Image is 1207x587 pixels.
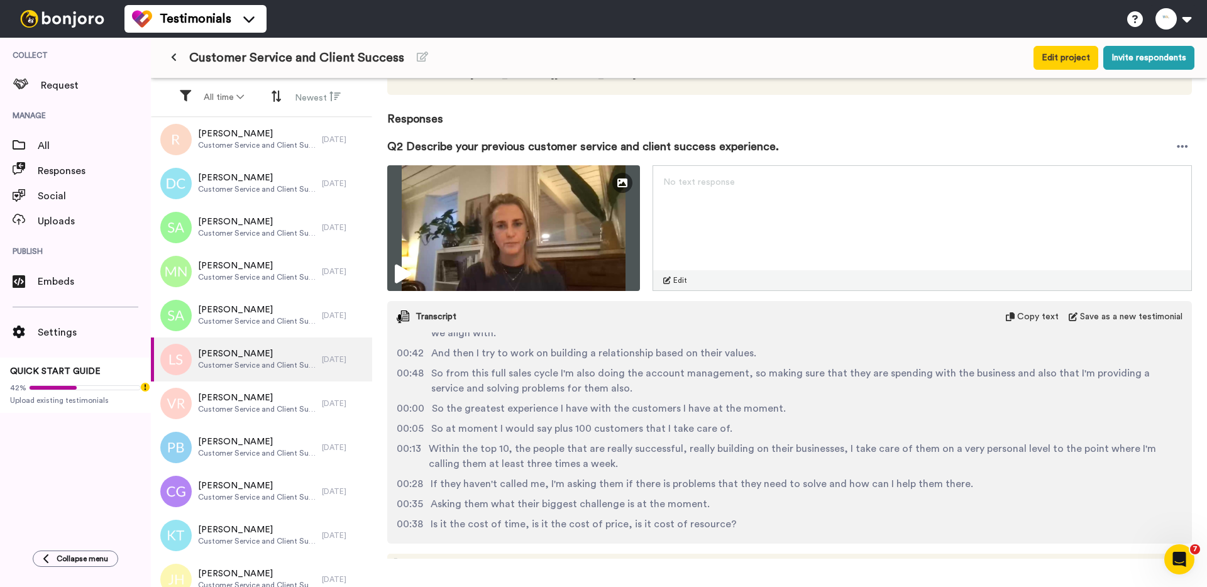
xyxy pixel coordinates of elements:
[397,517,423,532] span: 00:38
[198,392,316,404] span: [PERSON_NAME]
[151,293,372,337] a: [PERSON_NAME]Customer Service and Client Success[DATE]
[322,222,366,233] div: [DATE]
[160,10,231,28] span: Testimonials
[38,274,151,289] span: Embeds
[38,138,151,153] span: All
[160,300,192,331] img: sa.png
[322,178,366,189] div: [DATE]
[198,128,316,140] span: [PERSON_NAME]
[151,469,372,513] a: [PERSON_NAME]Customer Service and Client Success[DATE]
[431,496,710,512] span: Asking them what their biggest challenge is at the moment.
[673,275,687,285] span: Edit
[416,310,456,323] span: Transcript
[10,367,101,376] span: QUICK START GUIDE
[198,524,316,536] span: [PERSON_NAME]
[198,568,316,580] span: [PERSON_NAME]
[198,272,316,282] span: Customer Service and Client Success
[322,530,366,540] div: [DATE]
[322,442,366,453] div: [DATE]
[38,189,151,204] span: Social
[10,383,26,393] span: 42%
[198,304,316,316] span: [PERSON_NAME]
[1164,544,1194,574] iframe: Intercom live chat
[151,250,372,293] a: [PERSON_NAME]Customer Service and Client Success[DATE]
[198,448,316,458] span: Customer Service and Client Success
[198,260,316,272] span: [PERSON_NAME]
[198,140,316,150] span: Customer Service and Client Success
[397,496,423,512] span: 00:35
[151,425,372,469] a: [PERSON_NAME]Customer Service and Client Success[DATE]
[10,395,141,405] span: Upload existing testimonials
[431,476,973,491] span: If they haven't called me, I'm asking them if there is problems that they need to solve and how c...
[1033,46,1098,70] button: Edit project
[397,441,421,471] span: 00:13
[198,172,316,184] span: [PERSON_NAME]
[322,486,366,496] div: [DATE]
[160,476,192,507] img: cg.png
[198,404,316,414] span: Customer Service and Client Success
[160,432,192,463] img: pb.png
[196,86,251,109] button: All time
[151,381,372,425] a: [PERSON_NAME]Customer Service and Client Success[DATE]
[397,366,424,396] span: 00:48
[151,513,372,557] a: [PERSON_NAME]Customer Service and Client Success[DATE]
[387,95,1192,128] span: Responses
[397,476,423,491] span: 00:28
[397,401,424,416] span: 00:00
[429,441,1182,471] span: Within the top 10, the people that are really successful, really building on their businesses, I ...
[132,9,152,29] img: tm-color.svg
[160,520,192,551] img: kt.png
[431,517,737,532] span: Is it the cost of time, is it the cost of price, is it cost of resource?
[397,346,424,361] span: 00:42
[198,480,316,492] span: [PERSON_NAME]
[160,212,192,243] img: sa.png
[322,266,366,277] div: [DATE]
[57,554,108,564] span: Collapse menu
[322,134,366,145] div: [DATE]
[663,178,735,187] span: No text response
[431,346,756,361] span: And then I try to work on building a relationship based on their values.
[151,337,372,381] a: [PERSON_NAME]Customer Service and Client Success[DATE]
[198,316,316,326] span: Customer Service and Client Success
[38,214,151,229] span: Uploads
[151,206,372,250] a: [PERSON_NAME]Customer Service and Client Success[DATE]
[431,366,1182,396] span: So from this full sales cycle I'm also doing the account management, so making sure that they are...
[397,421,424,436] span: 00:05
[198,360,316,370] span: Customer Service and Client Success
[198,184,316,194] span: Customer Service and Client Success
[198,228,316,238] span: Customer Service and Client Success
[160,388,192,419] img: vr.png
[708,557,863,569] span: Add a tag to manage your publishables
[397,310,409,323] img: transcript.svg
[15,10,109,28] img: bj-logo-header-white.svg
[198,436,316,448] span: [PERSON_NAME]
[38,163,151,178] span: Responses
[322,574,366,584] div: [DATE]
[431,421,732,436] span: So at moment I would say plus 100 customers that I take care of.
[198,348,316,360] span: [PERSON_NAME]
[387,138,779,155] span: Q2 Describe your previous customer service and client success experience.
[38,325,151,340] span: Settings
[287,85,348,109] button: Newest
[189,49,404,67] span: Customer Service and Client Success
[140,381,151,393] div: Tooltip anchor
[198,492,316,502] span: Customer Service and Client Success
[322,310,366,321] div: [DATE]
[322,398,366,409] div: [DATE]
[1017,310,1059,323] span: Copy text
[160,168,192,199] img: dc.png
[387,165,640,291] img: 1328a25f-6934-4a8d-935f-e1f82874bb88-thumbnail_full-1757747390.jpg
[1080,310,1182,323] span: Save as a new testimonial
[151,118,372,162] a: [PERSON_NAME]Customer Service and Client Success[DATE]
[33,551,118,567] button: Collapse menu
[432,401,786,416] span: So the greatest experience I have with the customers I have at the moment.
[198,216,316,228] span: [PERSON_NAME]
[1190,544,1200,554] span: 7
[160,124,192,155] img: r.png
[41,78,151,93] span: Request
[151,162,372,206] a: [PERSON_NAME]Customer Service and Client Success[DATE]
[160,344,192,375] img: ls.png
[1103,46,1194,70] button: Invite respondents
[160,256,192,287] img: mn.png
